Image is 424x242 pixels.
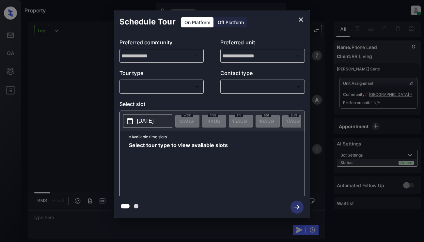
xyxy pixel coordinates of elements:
[119,69,204,80] p: Tour type
[129,131,305,143] p: *Available time slots
[220,38,305,49] p: Preferred unit
[129,143,228,195] span: Select tour type to view available slots
[119,38,204,49] p: Preferred community
[119,100,305,111] p: Select slot
[220,69,305,80] p: Contact type
[137,117,154,125] p: [DATE]
[294,13,307,26] button: close
[214,17,247,27] div: Off Platform
[114,10,181,33] h2: Schedule Tour
[181,17,213,27] div: On Platform
[123,114,172,128] button: [DATE]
